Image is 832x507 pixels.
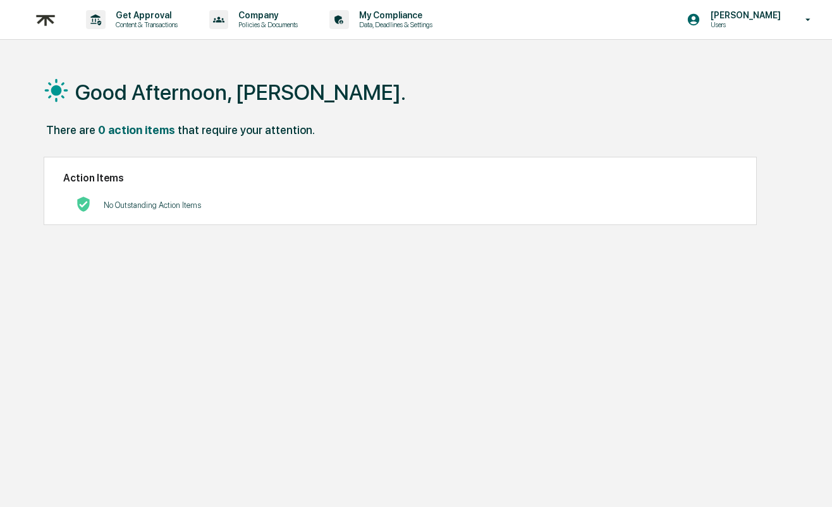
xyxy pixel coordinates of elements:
p: [PERSON_NAME] [700,10,787,20]
p: Company [228,10,304,20]
p: Content & Transactions [106,20,184,29]
img: No Actions logo [76,197,91,212]
p: Get Approval [106,10,184,20]
div: that require your attention. [178,123,315,137]
p: No Outstanding Action Items [104,200,201,210]
p: Data, Deadlines & Settings [349,20,439,29]
div: There are [46,123,95,137]
img: logo [30,4,61,35]
div: 0 action items [98,123,175,137]
h1: Good Afternoon, [PERSON_NAME]. [75,80,406,105]
h2: Action Items [63,172,737,184]
p: Users [700,20,787,29]
p: Policies & Documents [228,20,304,29]
p: My Compliance [349,10,439,20]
